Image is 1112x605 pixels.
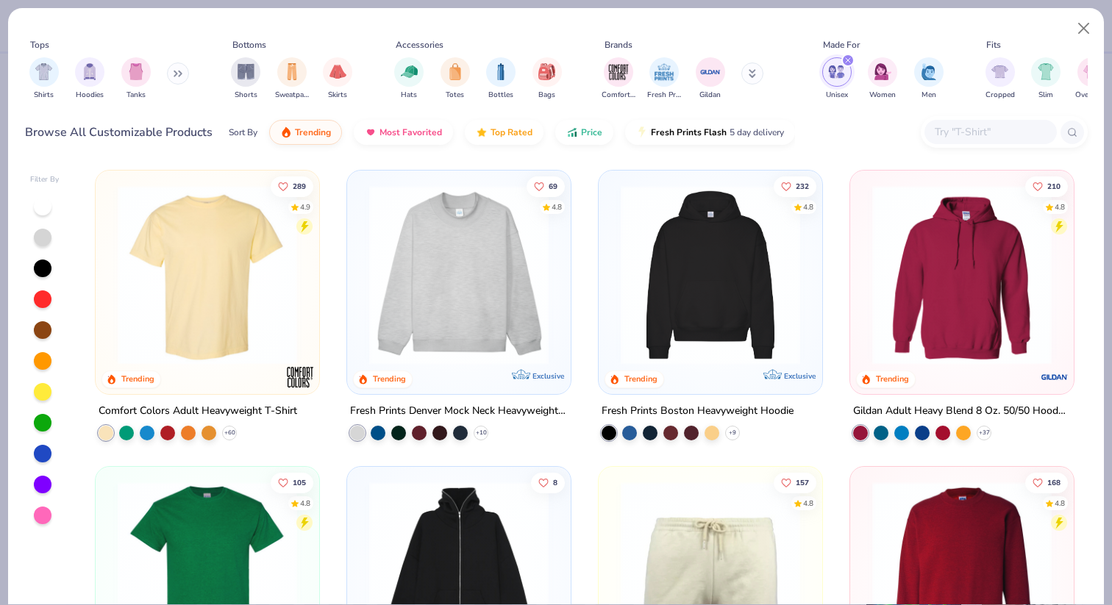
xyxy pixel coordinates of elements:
div: filter for Sweatpants [275,57,309,101]
button: filter button [231,57,260,101]
span: 105 [293,479,307,486]
span: 289 [293,182,307,190]
img: Shorts Image [238,63,254,80]
div: filter for Women [868,57,897,101]
input: Try "T-Shirt" [933,123,1047,140]
img: 91acfc32-fd48-4d6b-bdad-a4c1a30ac3fc [613,185,808,365]
div: filter for Men [914,57,944,101]
span: Skirts [328,90,347,101]
span: Bags [538,90,555,101]
span: Price [581,126,602,138]
img: 029b8af0-80e6-406f-9fdc-fdf898547912 [110,185,304,365]
span: Cropped [986,90,1015,101]
div: filter for Totes [441,57,470,101]
div: filter for Oversized [1075,57,1108,101]
img: f5d85501-0dbb-4ee4-b115-c08fa3845d83 [362,185,556,365]
div: filter for Fresh Prints [647,57,681,101]
span: 232 [796,182,809,190]
button: filter button [822,57,852,101]
button: filter button [323,57,352,101]
span: Hats [401,90,417,101]
span: + 60 [224,429,235,437]
button: Close [1070,15,1098,43]
img: Bottles Image [493,63,509,80]
div: 4.8 [803,201,813,212]
div: 4.8 [803,498,813,509]
div: Accessories [396,38,443,51]
span: Shorts [235,90,257,101]
button: Top Rated [465,120,543,145]
button: filter button [75,57,104,101]
span: Hoodies [76,90,104,101]
img: Women Image [874,63,891,80]
button: Trending [269,120,342,145]
button: filter button [1075,57,1108,101]
div: Fresh Prints Denver Mock Neck Heavyweight Sweatshirt [350,402,568,420]
img: Totes Image [447,63,463,80]
span: Women [869,90,896,101]
button: Like [1025,472,1068,493]
button: filter button [394,57,424,101]
span: Exclusive [784,371,816,381]
img: Oversized Image [1083,63,1100,80]
img: most_fav.gif [365,126,377,138]
img: flash.gif [636,126,648,138]
div: 4.8 [552,201,562,212]
button: Fresh Prints Flash5 day delivery [625,120,795,145]
div: Comfort Colors Adult Heavyweight T-Shirt [99,402,297,420]
button: Like [774,472,816,493]
div: 4.8 [1055,201,1065,212]
button: filter button [121,57,151,101]
div: filter for Slim [1031,57,1061,101]
button: filter button [868,57,897,101]
span: Totes [446,90,464,101]
div: 4.8 [301,498,311,509]
img: trending.gif [280,126,292,138]
button: Price [555,120,613,145]
button: Like [271,472,314,493]
img: Men Image [921,63,937,80]
div: filter for Skirts [323,57,352,101]
span: Fresh Prints [647,90,681,101]
img: d4a37e75-5f2b-4aef-9a6e-23330c63bbc0 [807,185,1001,365]
div: filter for Tanks [121,57,151,101]
button: filter button [486,57,516,101]
button: Like [531,472,565,493]
img: Skirts Image [329,63,346,80]
img: Comfort Colors Image [607,61,630,83]
div: Brands [605,38,632,51]
div: filter for Hats [394,57,424,101]
div: filter for Shirts [29,57,59,101]
button: filter button [602,57,635,101]
img: Hats Image [401,63,418,80]
img: Hoodies Image [82,63,98,80]
div: 4.8 [1055,498,1065,509]
div: Made For [823,38,860,51]
span: Gildan [699,90,721,101]
span: Top Rated [491,126,532,138]
button: Most Favorited [354,120,453,145]
div: filter for Bags [532,57,562,101]
img: Sweatpants Image [284,63,300,80]
span: Slim [1038,90,1053,101]
button: Like [271,176,314,196]
span: Trending [295,126,331,138]
button: filter button [647,57,681,101]
span: Shirts [34,90,54,101]
div: Browse All Customizable Products [25,123,213,141]
div: filter for Gildan [696,57,725,101]
div: Fits [986,38,1001,51]
button: Like [774,176,816,196]
img: TopRated.gif [476,126,488,138]
img: Gildan logo [1039,362,1069,392]
img: Gildan Image [699,61,721,83]
div: filter for Shorts [231,57,260,101]
span: 210 [1047,182,1061,190]
span: Comfort Colors [602,90,635,101]
button: filter button [696,57,725,101]
button: filter button [441,57,470,101]
img: Cropped Image [991,63,1008,80]
img: 01756b78-01f6-4cc6-8d8a-3c30c1a0c8ac [865,185,1059,365]
img: Shirts Image [35,63,52,80]
img: Comfort Colors logo [285,362,315,392]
